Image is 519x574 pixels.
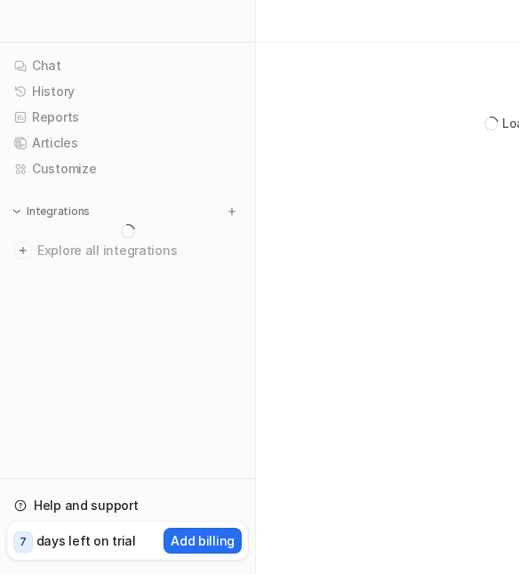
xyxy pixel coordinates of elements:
button: Integrations [7,203,95,220]
a: Help and support [7,493,248,518]
a: Explore all integrations [7,238,248,263]
p: 7 [20,534,27,550]
img: expand menu [11,205,23,218]
a: Chat [7,53,248,78]
p: Integrations [27,204,90,219]
p: Add billing [171,531,235,550]
button: Add billing [164,528,242,554]
a: History [7,79,248,104]
img: explore all integrations [14,242,32,259]
a: Articles [7,131,248,155]
a: Customize [7,156,248,181]
p: days left on trial [36,531,136,550]
a: Reports [7,105,248,130]
img: menu_add.svg [226,205,238,218]
span: Explore all integrations [37,236,241,265]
